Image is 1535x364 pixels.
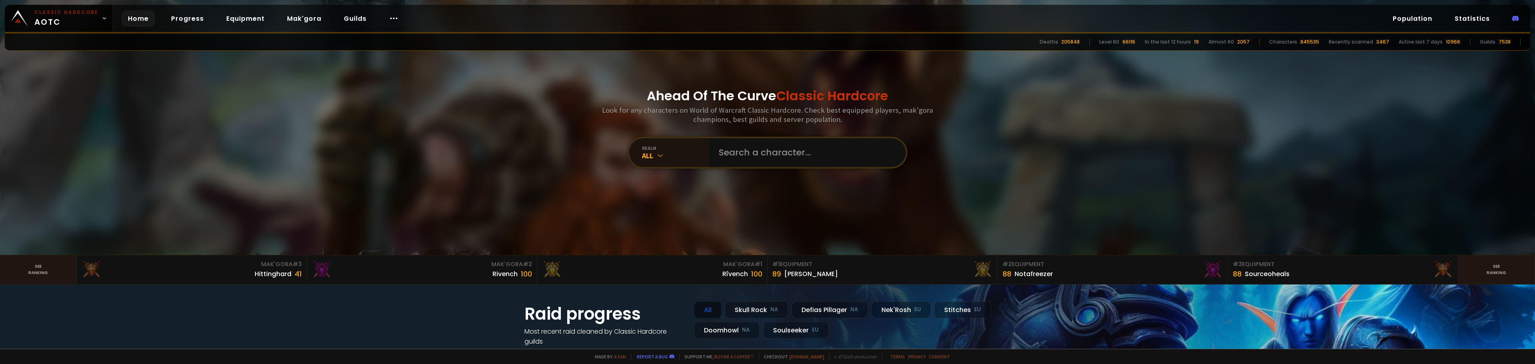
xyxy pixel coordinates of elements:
[772,260,993,269] div: Equipment
[1269,38,1297,46] div: Characters
[220,10,271,27] a: Equipment
[871,301,931,318] div: Nek'Rosh
[599,105,936,124] h3: Look for any characters on World of Warcraft Classic Hardcore. Check best equipped players, mak'g...
[1040,38,1058,46] div: Deaths
[789,354,824,360] a: [DOMAIN_NAME]
[642,151,709,160] div: All
[974,306,981,314] small: EU
[812,326,819,334] small: EU
[791,301,868,318] div: Defias Pillager
[1003,269,1011,279] div: 88
[714,138,896,167] input: Search a character...
[521,269,532,279] div: 100
[751,269,762,279] div: 100
[767,255,998,284] a: #1Equipment89[PERSON_NAME]
[1015,269,1053,279] div: Notafreezer
[934,301,991,318] div: Stitches
[295,269,302,279] div: 41
[77,255,307,284] a: Mak'Gora#3Hittinghard41
[1003,260,1012,268] span: # 2
[829,354,877,360] span: v. d752d5 - production
[590,354,626,360] span: Made by
[82,260,302,269] div: Mak'Gora
[34,9,98,16] small: Classic Hardcore
[772,269,781,279] div: 89
[492,269,518,279] div: Rivench
[1228,255,1458,284] a: #3Equipment88Sourceoheals
[725,301,788,318] div: Skull Rock
[1499,38,1511,46] div: 7538
[1233,260,1453,269] div: Equipment
[5,5,112,32] a: Classic HardcoreAOTC
[914,306,921,314] small: EU
[1458,255,1535,284] a: Seeranking
[890,354,905,360] a: Terms
[1446,38,1460,46] div: 10966
[542,260,762,269] div: Mak'Gora
[1448,10,1496,27] a: Statistics
[908,354,925,360] a: Privacy
[1145,38,1191,46] div: In the last 12 hours
[998,255,1228,284] a: #2Equipment88Notafreezer
[1233,260,1242,268] span: # 3
[722,269,748,279] div: Rîvench
[523,260,532,268] span: # 2
[772,260,780,268] span: # 1
[776,87,888,105] span: Classic Hardcore
[763,322,829,339] div: Soulseeker
[1300,38,1319,46] div: 845535
[755,260,762,268] span: # 1
[770,306,778,314] small: NA
[647,86,888,105] h1: Ahead Of The Curve
[293,260,302,268] span: # 3
[714,354,754,360] a: Buy me a coffee
[929,354,950,360] a: Consent
[537,255,767,284] a: Mak'Gora#1Rîvench100
[307,255,537,284] a: Mak'Gora#2Rivench100
[1194,38,1199,46] div: 19
[281,10,328,27] a: Mak'gora
[784,269,838,279] div: [PERSON_NAME]
[524,326,684,346] h4: Most recent raid cleaned by Classic Hardcore guilds
[312,260,532,269] div: Mak'Gora
[337,10,373,27] a: Guilds
[165,10,210,27] a: Progress
[694,322,760,339] div: Doomhowl
[1237,38,1250,46] div: 2057
[742,326,750,334] small: NA
[1386,10,1439,27] a: Population
[524,301,684,326] h1: Raid progress
[1245,269,1290,279] div: Sourceoheals
[255,269,291,279] div: Hittinghard
[1208,38,1234,46] div: Almost 60
[1233,269,1242,279] div: 88
[642,145,709,151] div: realm
[637,354,668,360] a: Report a bug
[850,306,858,314] small: NA
[1003,260,1223,269] div: Equipment
[694,301,722,318] div: All
[1376,38,1389,46] div: 3467
[1061,38,1080,46] div: 205848
[34,9,98,28] span: AOTC
[614,354,626,360] a: a fan
[679,354,754,360] span: Support me,
[1099,38,1119,46] div: Level 60
[759,354,824,360] span: Checkout
[1480,38,1495,46] div: Guilds
[1399,38,1443,46] div: Active last 7 days
[1122,38,1135,46] div: 66116
[524,347,576,356] a: See all progress
[122,10,155,27] a: Home
[1329,38,1373,46] div: Recently scanned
